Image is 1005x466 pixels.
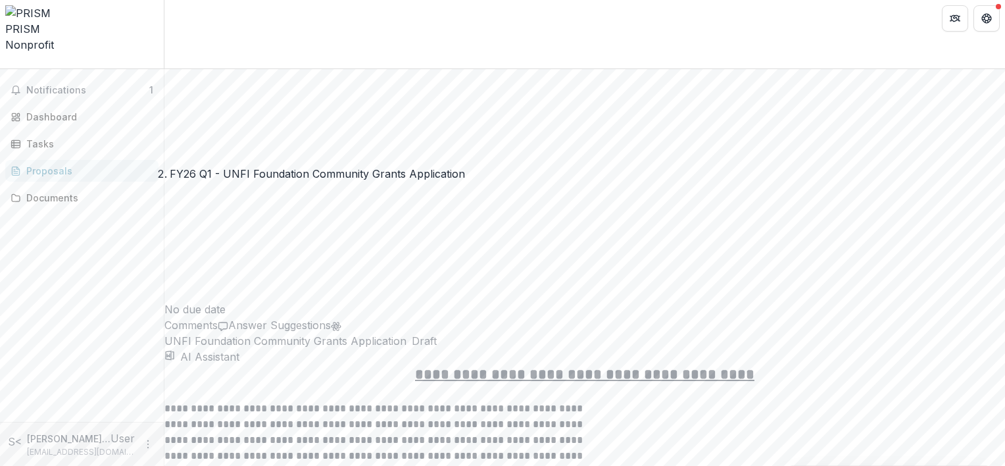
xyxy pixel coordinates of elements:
button: AI Assistant [175,349,239,365]
button: Comments [164,317,228,333]
span: Draft [412,333,437,349]
p: [EMAIL_ADDRESS][DOMAIN_NAME] [27,446,135,458]
div: Sarah Squillace <ssquillace@prismmpls.org> [8,434,22,450]
span: Notifications [26,85,149,96]
a: Dashboard [5,106,159,128]
div: No due date [164,301,1005,317]
a: Documents [5,187,159,209]
span: Nonprofit [5,38,54,51]
button: Get Help [973,5,1000,32]
p: [PERSON_NAME] <[EMAIL_ADDRESS][DOMAIN_NAME]> [27,432,110,446]
button: More [140,436,156,452]
div: PRISM [5,21,159,37]
a: Tasks [5,133,159,155]
span: 1 [149,84,153,95]
button: Answer Suggestions [228,317,341,333]
div: Dashboard [26,110,148,124]
button: Notifications1 [5,80,159,101]
button: Partners [942,5,968,32]
div: Proposals [26,164,148,178]
img: PRISM [5,5,159,21]
a: Proposals [5,160,159,182]
p: UNFI Foundation Community Grants Application [164,333,406,349]
div: Tasks [26,137,148,151]
p: User [110,430,135,446]
div: FY26 Q1 - UNFI Foundation Community Grants Application [170,166,465,182]
button: download-proposal [164,350,175,361]
div: Documents [26,191,148,205]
